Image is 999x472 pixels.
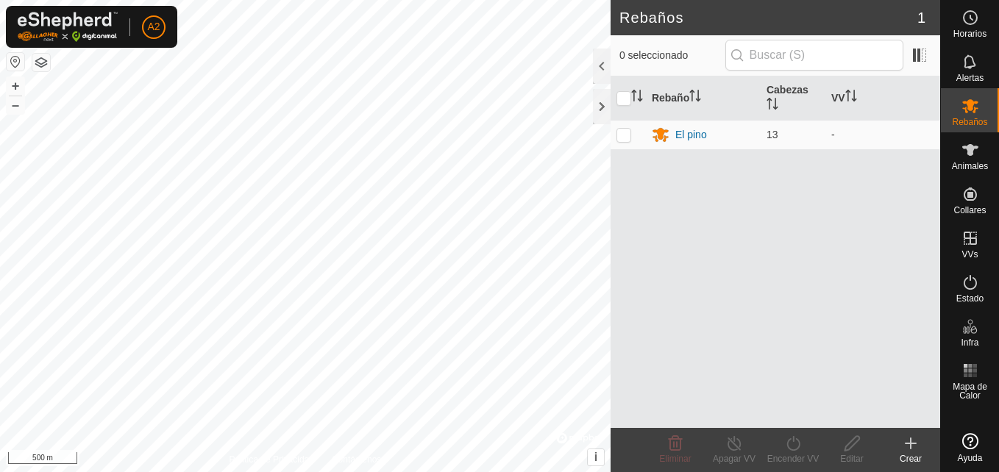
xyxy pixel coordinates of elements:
[332,453,381,466] a: Contáctenos
[961,338,978,347] span: Infra
[945,382,995,400] span: Mapa de Calor
[845,92,857,104] p-sorticon: Activar para ordenar
[7,96,24,114] button: –
[725,40,903,71] input: Buscar (S)
[956,74,984,82] span: Alertas
[961,250,978,259] span: VVs
[881,452,940,465] div: Crear
[825,76,940,121] th: VV
[588,449,604,465] button: i
[18,12,118,42] img: Logo Gallagher
[764,452,822,465] div: Encender VV
[825,120,940,149] td: -
[594,451,597,463] span: i
[7,53,24,71] button: Restablecer Mapa
[147,19,160,35] span: A2
[917,7,925,29] span: 1
[689,92,701,104] p-sorticon: Activar para ordenar
[659,454,691,464] span: Eliminar
[767,100,778,112] p-sorticon: Activar para ordenar
[958,454,983,462] span: Ayuda
[7,77,24,95] button: +
[619,9,917,26] h2: Rebaños
[956,294,984,303] span: Estado
[619,48,725,63] span: 0 seleccionado
[953,206,986,215] span: Collares
[230,453,314,466] a: Política de Privacidad
[822,452,881,465] div: Editar
[646,76,761,121] th: Rebaño
[952,162,988,171] span: Animales
[631,92,643,104] p-sorticon: Activar para ordenar
[761,76,825,121] th: Cabezas
[952,118,987,126] span: Rebaños
[705,452,764,465] div: Apagar VV
[32,54,50,71] button: Capas del Mapa
[767,129,778,140] span: 13
[941,427,999,468] a: Ayuda
[953,29,986,38] span: Horarios
[675,127,707,143] div: El pino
